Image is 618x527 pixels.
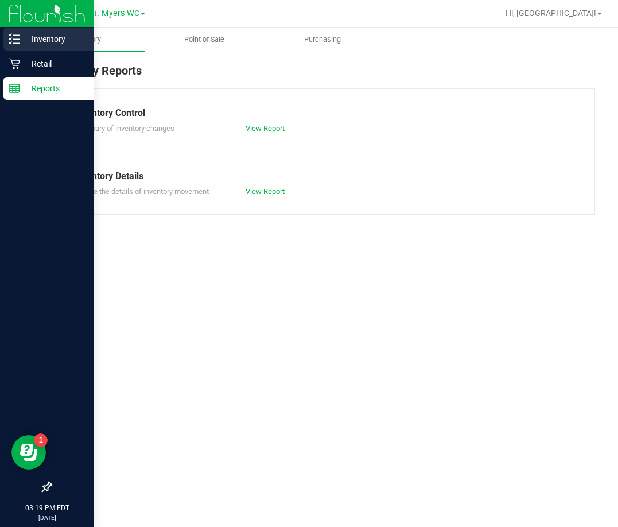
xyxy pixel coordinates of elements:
inline-svg: Reports [9,83,20,94]
iframe: Resource center unread badge [34,433,48,447]
p: Reports [20,82,89,95]
p: 03:19 PM EDT [5,503,89,513]
span: Summary of inventory changes [74,124,174,133]
inline-svg: Inventory [9,33,20,45]
a: Purchasing [263,28,381,52]
span: Hi, [GEOGRAPHIC_DATA]! [506,9,596,18]
span: Ft. Myers WC [90,9,139,18]
div: Inventory Reports [50,62,595,88]
a: Point of Sale [145,28,263,52]
p: Retail [20,57,89,71]
div: Inventory Control [74,106,572,120]
span: Explore the details of inventory movement [74,187,209,196]
span: Purchasing [289,34,356,45]
inline-svg: Retail [9,58,20,69]
p: Inventory [20,32,89,46]
iframe: Resource center [11,435,46,470]
a: View Report [246,124,285,133]
span: Point of Sale [169,34,240,45]
a: View Report [246,187,285,196]
div: Inventory Details [74,169,572,183]
p: [DATE] [5,513,89,522]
